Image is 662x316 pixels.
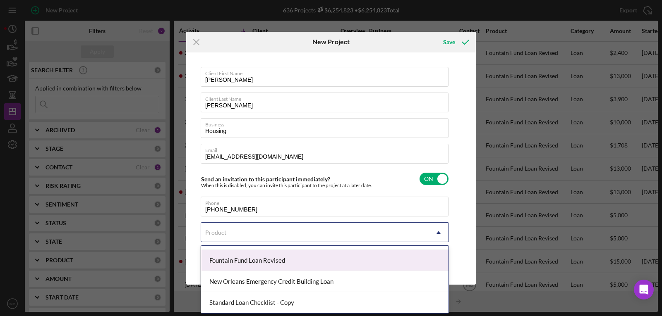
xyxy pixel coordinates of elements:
[205,229,226,236] div: Product
[201,250,449,271] div: Fountain Fund Loan Revised
[201,183,372,188] div: When this is disabled, you can invite this participant to the project at a later date.
[634,280,654,299] div: Open Intercom Messenger
[201,176,330,183] label: Send an invitation to this participant immediately?
[205,144,449,153] label: Email
[201,271,449,292] div: New Orleans Emergency Credit Building Loan
[205,67,449,76] label: Client First Name
[201,292,449,313] div: Standard Loan Checklist - Copy
[205,93,449,102] label: Client Last Name
[312,38,350,45] h6: New Project
[205,119,449,128] label: Business
[443,34,455,50] div: Save
[205,197,449,206] label: Phone
[435,34,476,50] button: Save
